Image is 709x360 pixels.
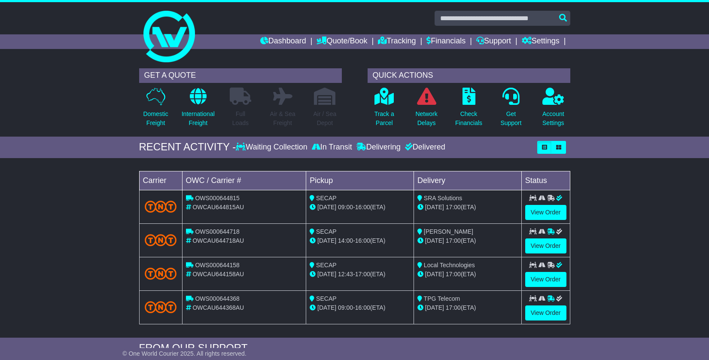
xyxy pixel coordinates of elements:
[374,110,394,128] p: Track a Parcel
[446,304,461,311] span: 17:00
[425,304,444,311] span: [DATE]
[316,262,336,268] span: SECAP
[306,171,414,190] td: Pickup
[236,143,309,152] div: Waiting Collection
[424,295,460,302] span: TPG Telecom
[521,171,570,190] td: Status
[500,87,522,132] a: GetSupport
[139,342,570,354] div: FROM OUR SUPPORT
[139,141,236,153] div: RECENT ACTIVITY -
[317,271,336,278] span: [DATE]
[338,271,353,278] span: 12:43
[426,34,466,49] a: Financials
[195,195,240,201] span: OWS000644815
[424,262,475,268] span: Local Technologies
[476,34,511,49] a: Support
[368,68,570,83] div: QUICK ACTIONS
[317,304,336,311] span: [DATE]
[500,110,521,128] p: Get Support
[446,204,461,211] span: 17:00
[192,304,244,311] span: OWCAU644368AU
[455,110,482,128] p: Check Financials
[143,110,168,128] p: Domestic Freight
[338,237,353,244] span: 14:00
[139,68,342,83] div: GET A QUOTE
[310,270,410,279] div: - (ETA)
[425,237,444,244] span: [DATE]
[310,143,354,152] div: In Transit
[145,234,177,246] img: TNT_Domestic.png
[355,271,370,278] span: 17:00
[310,203,410,212] div: - (ETA)
[317,237,336,244] span: [DATE]
[192,271,244,278] span: OWCAU644158AU
[415,87,438,132] a: NetworkDelays
[182,110,215,128] p: International Freight
[338,304,353,311] span: 09:00
[525,272,566,287] a: View Order
[378,34,416,49] a: Tracking
[417,236,518,245] div: (ETA)
[145,201,177,212] img: TNT_Domestic.png
[355,204,370,211] span: 16:00
[260,34,306,49] a: Dashboard
[145,301,177,313] img: TNT_Domestic.png
[374,87,395,132] a: Track aParcel
[355,237,370,244] span: 16:00
[182,171,306,190] td: OWC / Carrier #
[354,143,403,152] div: Delivering
[414,171,521,190] td: Delivery
[316,195,336,201] span: SECAP
[310,236,410,245] div: - (ETA)
[195,295,240,302] span: OWS000644368
[316,228,336,235] span: SECAP
[195,228,240,235] span: OWS000644718
[446,271,461,278] span: 17:00
[542,87,565,132] a: AccountSettings
[417,203,518,212] div: (ETA)
[415,110,437,128] p: Network Delays
[355,304,370,311] span: 16:00
[317,204,336,211] span: [DATE]
[181,87,215,132] a: InternationalFreight
[145,268,177,279] img: TNT_Domestic.png
[525,305,566,320] a: View Order
[425,271,444,278] span: [DATE]
[313,110,337,128] p: Air / Sea Depot
[522,34,560,49] a: Settings
[316,295,336,302] span: SECAP
[424,195,463,201] span: SRA Solutions
[192,204,244,211] span: OWCAU644815AU
[195,262,240,268] span: OWS000644158
[310,303,410,312] div: - (ETA)
[338,204,353,211] span: 09:00
[455,87,483,132] a: CheckFinancials
[446,237,461,244] span: 17:00
[417,270,518,279] div: (ETA)
[542,110,564,128] p: Account Settings
[316,34,367,49] a: Quote/Book
[139,171,182,190] td: Carrier
[122,350,246,357] span: © One World Courier 2025. All rights reserved.
[425,204,444,211] span: [DATE]
[270,110,295,128] p: Air & Sea Freight
[230,110,251,128] p: Full Loads
[192,237,244,244] span: OWCAU644718AU
[525,238,566,253] a: View Order
[417,303,518,312] div: (ETA)
[525,205,566,220] a: View Order
[143,87,168,132] a: DomesticFreight
[424,228,473,235] span: [PERSON_NAME]
[403,143,445,152] div: Delivered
